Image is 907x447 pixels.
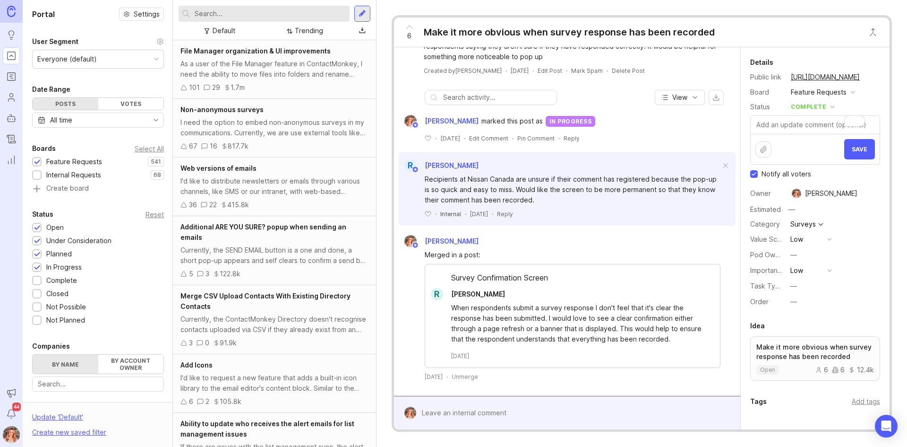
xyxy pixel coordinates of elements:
div: Date Range [32,84,70,95]
div: · [512,134,513,142]
svg: toggle icon [148,116,163,124]
img: Bronwen W [789,189,804,198]
label: By account owner [98,355,164,374]
div: 1.7m [231,82,245,93]
div: Add tags [852,396,880,407]
div: Trending [295,26,323,36]
a: Merge CSV Upload Contacts With Existing Directory ContactsCurrently, the ContactMonkey Directory ... [173,285,376,354]
div: Select All [135,146,164,151]
div: 101 [189,82,200,93]
label: By name [33,355,98,374]
div: Edit Comment [469,134,508,142]
button: export comments [709,90,724,105]
div: Tags [750,396,767,407]
span: Save [852,146,867,153]
div: 122.8k [220,269,240,279]
div: · [558,134,560,142]
label: Order [750,298,769,306]
p: open [760,366,775,374]
span: Settings [134,9,160,19]
a: File Manager organization & UI improvementsAs a user of the File Manager feature in ContactMonkey... [173,40,376,99]
textarea: To enrich screen reader interactions, please activate Accessibility in Grammarly extension settings [751,116,880,134]
div: I need the option to embed non-anonymous surveys in my communications. Currently, we are use exte... [180,117,368,138]
div: Reply [497,210,513,218]
div: · [607,67,608,75]
div: 12.4k [848,367,874,373]
div: Status [750,102,783,112]
div: When respondents submit a survey response I don't feel that it's clear the response has been subm... [451,303,705,344]
div: 22 [209,200,217,210]
div: Not Possible [46,302,86,312]
div: Low [790,265,803,276]
div: Board [750,87,783,97]
a: Reporting [3,151,20,168]
div: Details [750,57,773,68]
a: Bronwen W[PERSON_NAME] [399,235,486,247]
div: Survey Confirmation Screen [425,272,720,288]
div: Edit Post [538,67,562,75]
div: · [446,373,448,381]
button: Close button [864,23,882,42]
img: member badge [411,166,419,173]
div: · [435,210,436,218]
label: Task Type [750,282,784,290]
span: Notify all voters [762,169,811,179]
img: Bronwen W [402,235,420,247]
span: 6 [407,31,411,41]
a: Web versions of emailsI'd like to distribute newsletters or emails through various channels, like... [173,158,376,216]
time: [DATE] [511,67,529,74]
p: Make it more obvious when survey response has been recorded [756,342,874,361]
div: 2 [205,396,209,407]
div: · [492,210,493,218]
div: 105.8k [220,396,241,407]
div: — [790,250,797,260]
img: member badge [411,242,419,249]
div: Planned [46,249,72,259]
span: Ability to update who receives the alert emails for list management issues [180,420,354,438]
span: Non-anonymous surveys [180,105,264,114]
a: Users [3,89,20,106]
div: 6 Voters [750,427,778,438]
div: Closed [46,289,68,299]
div: Recipients at Nissan Canada are unsure if their comment has registered because the pop-up is so q... [425,174,720,205]
time: [DATE] [451,352,469,360]
a: [URL][DOMAIN_NAME] [788,71,863,83]
div: Merged in a post: [425,250,720,260]
div: Add voter [848,428,880,438]
div: 29 [212,82,220,93]
div: · [532,67,534,75]
button: Save [844,139,875,159]
div: 16 [210,141,217,151]
div: Open [46,222,64,233]
input: Search... [195,9,346,19]
a: [DATE] [511,67,529,75]
div: All time [50,115,72,125]
div: — [790,297,797,307]
div: In Progress [46,262,82,272]
div: User Segment [32,36,78,47]
img: Canny Home [7,6,16,17]
div: Posts [33,98,98,110]
div: R [431,288,443,300]
h1: Portal [32,9,55,20]
span: [PERSON_NAME] [425,161,479,169]
div: R [404,159,417,172]
span: [PERSON_NAME] [451,290,505,298]
button: View [655,90,705,105]
a: R[PERSON_NAME] [399,159,479,172]
span: Add Icons [180,361,213,369]
div: — [790,281,797,291]
a: Create board [32,185,164,193]
a: R[PERSON_NAME] [425,288,513,300]
a: Additional ARE YOU SURE? popup when sending an emailsCurrently, the SEND EMAIL button is a one an... [173,216,376,285]
button: Mark Spam [571,67,603,75]
label: Value Scale [750,235,787,243]
div: — [786,203,798,216]
a: Settings [119,8,164,21]
div: 0 [205,338,209,348]
img: Bronwen W [402,115,420,127]
div: Low [790,234,803,245]
div: 67 [189,141,197,151]
div: Owner [750,188,783,199]
div: Internal [440,210,461,218]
